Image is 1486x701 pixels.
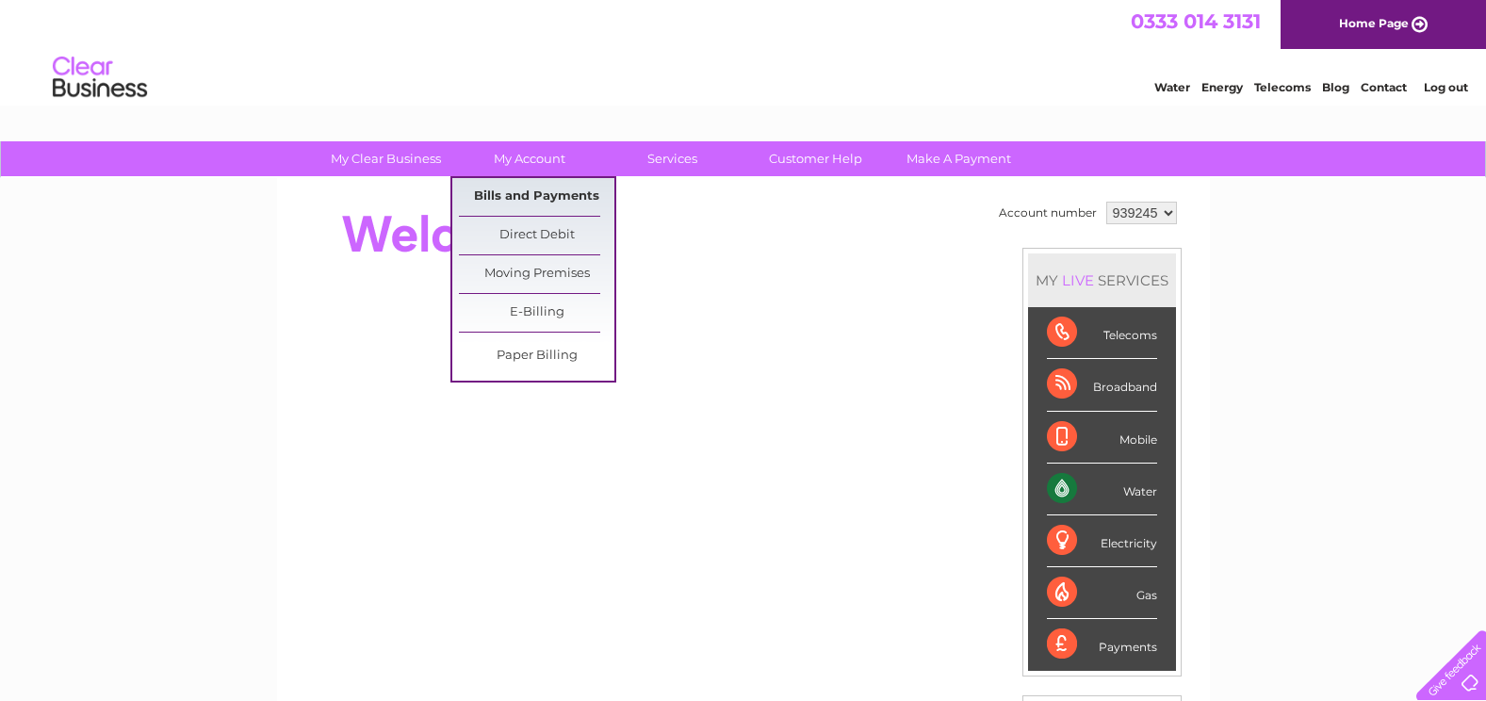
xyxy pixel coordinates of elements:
div: Clear Business is a trading name of Verastar Limited (registered in [GEOGRAPHIC_DATA] No. 3667643... [299,10,1189,91]
img: logo.png [52,49,148,106]
a: Contact [1361,80,1407,94]
div: LIVE [1058,271,1098,289]
a: Customer Help [738,141,893,176]
div: Electricity [1047,515,1157,567]
a: Blog [1322,80,1349,94]
td: Account number [994,197,1102,229]
a: Make A Payment [881,141,1037,176]
a: Direct Debit [459,217,614,254]
a: Paper Billing [459,337,614,375]
a: Services [595,141,750,176]
div: MY SERVICES [1028,253,1176,307]
div: Payments [1047,619,1157,670]
div: Broadband [1047,359,1157,411]
a: Energy [1201,80,1243,94]
a: Bills and Payments [459,178,614,216]
div: Water [1047,464,1157,515]
a: My Account [451,141,607,176]
a: 0333 014 3131 [1131,9,1261,33]
a: Telecoms [1254,80,1311,94]
a: Moving Premises [459,255,614,293]
div: Gas [1047,567,1157,619]
a: Water [1154,80,1190,94]
a: E-Billing [459,294,614,332]
div: Mobile [1047,412,1157,464]
a: My Clear Business [308,141,464,176]
a: Log out [1424,80,1468,94]
div: Telecoms [1047,307,1157,359]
